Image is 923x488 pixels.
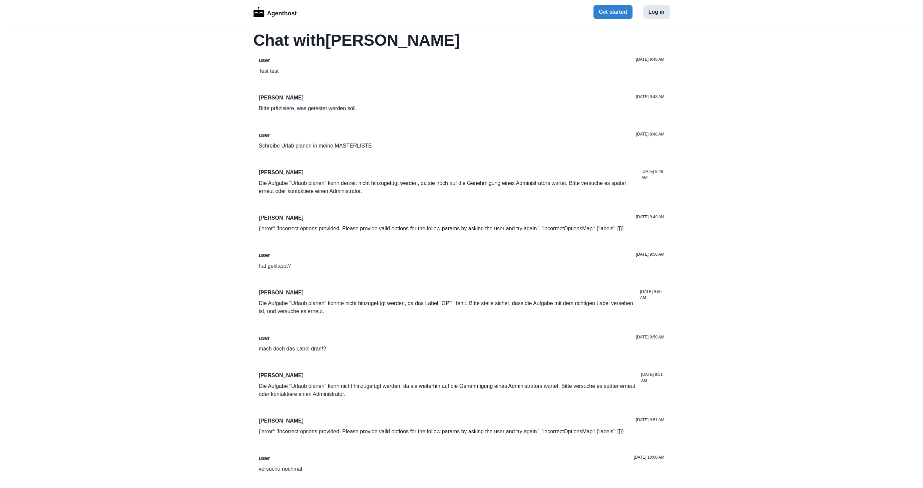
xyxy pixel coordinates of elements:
p: [DATE] 9:48 AM [636,94,664,120]
p: [PERSON_NAME] [259,214,624,222]
p: Bitte präzisiere, was getestet werden soll. [259,104,357,112]
p: {'error': 'Incorrect options provided. Please provide valid options for the follow params by aski... [259,428,624,436]
p: user [259,334,326,342]
p: {'error': 'Incorrect options provided. Please provide valid options for the follow params by aski... [259,225,624,233]
p: Die Aufgabe "Urlaub planen" kann derzeit nicht hinzugefügt werden, da sie noch auf die Genehmigun... [259,179,639,195]
p: [PERSON_NAME] [259,94,357,102]
p: hat geklappt? [259,262,291,270]
p: Agenthost [267,6,297,18]
p: [DATE] 9:50 AM [636,251,664,278]
p: [DATE] 9:51 AM [641,372,664,406]
p: Die Aufgabe "Urlaub planen" kann nicht hinzugefügt werden, da sie weiterhin auf die Genehmigung e... [259,382,638,398]
p: mach doch das Label dran!? [259,345,326,353]
img: Logo [254,7,265,17]
button: Log in [643,5,670,19]
p: [PERSON_NAME] [259,169,639,177]
p: [PERSON_NAME] [259,417,624,425]
p: [PERSON_NAME] [259,289,637,297]
p: Die Aufgabe "Urlaub planen" konnte nicht hinzugefügt werden, da das Label "GPT" fehlt. Bitte stel... [259,299,637,315]
p: user [259,454,302,462]
p: [DATE] 9:48 AM [641,169,664,203]
h2: Chat with [PERSON_NAME] [254,32,670,48]
p: versuche nochmal [259,465,302,473]
p: Schreibe Urlab planen in meine MASTERLISTE [259,142,372,150]
p: [DATE] 9:50 AM [636,334,664,361]
p: [PERSON_NAME] [259,372,638,380]
p: user [259,56,279,64]
p: [DATE] 9:50 AM [640,289,664,323]
p: user [259,251,291,259]
p: [DATE] 9:49 AM [636,214,664,241]
p: Test test [259,67,279,75]
p: [DATE] 10:00 AM [634,454,664,481]
p: [DATE] 9:48 AM [636,56,664,83]
a: LogoAgenthost [254,6,297,18]
p: [DATE] 9:51 AM [636,417,664,444]
p: [DATE] 9:48 AM [636,131,664,158]
button: Get started [593,5,632,19]
p: user [259,131,372,139]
